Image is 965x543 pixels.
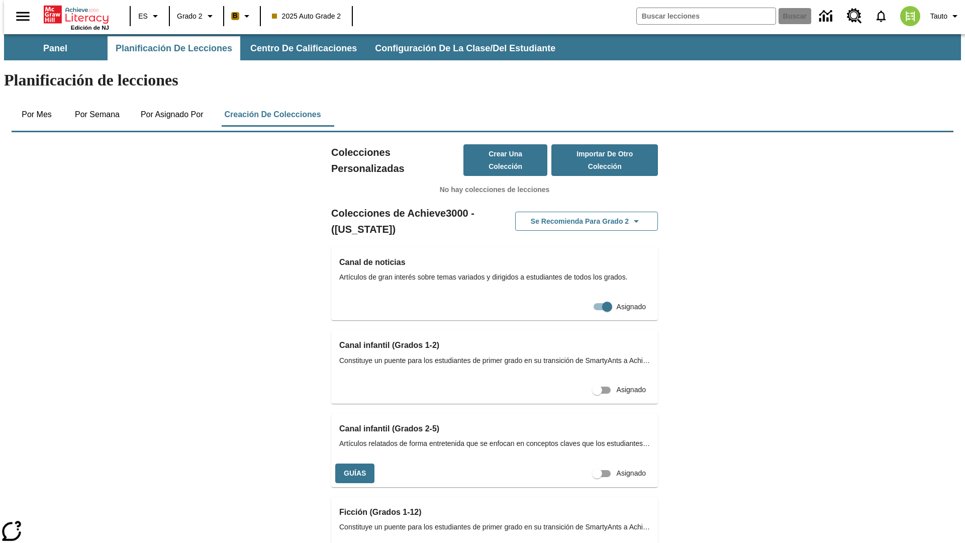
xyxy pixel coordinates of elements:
[44,4,109,31] div: Portada
[134,7,166,25] button: Lenguaje: ES, Selecciona un idioma
[43,43,67,54] span: Panel
[233,10,238,22] span: B
[227,7,257,25] button: Boost El color de la clase es anaranjado claro. Cambiar el color de la clase.
[331,205,495,237] h2: Colecciones de Achieve3000 - ([US_STATE])
[339,255,650,269] h3: Canal de noticias
[4,34,961,60] div: Subbarra de navegación
[331,185,658,195] p: No hay colecciones de lecciones
[272,11,341,22] span: 2025 Auto Grade 2
[339,355,650,366] span: Constituye un puente para los estudiantes de primer grado en su transición de SmartyAnts a Achiev...
[4,36,564,60] div: Subbarra de navegación
[551,144,658,176] button: Importar de otro Colección
[4,71,961,89] h1: Planificación de lecciones
[515,212,658,231] button: Se recomienda para Grado 2
[617,385,646,395] span: Asignado
[331,144,463,176] h2: Colecciones Personalizadas
[926,7,965,25] button: Perfil/Configuración
[868,3,894,29] a: Notificaciones
[339,438,650,449] span: Artículos relatados de forma entretenida que se enfocan en conceptos claves que los estudiantes a...
[116,43,232,54] span: Planificación de lecciones
[900,6,920,26] img: avatar image
[637,8,776,24] input: Buscar campo
[339,522,650,532] span: Constituye un puente para los estudiantes de primer grado en su transición de SmartyAnts a Achiev...
[841,3,868,30] a: Centro de recursos, Se abrirá en una pestaña nueva.
[339,422,650,436] h3: Canal infantil (Grados 2-5)
[8,2,38,31] button: Abrir el menú lateral
[617,468,646,479] span: Asignado
[339,338,650,352] h3: Canal infantil (Grados 1-2)
[339,505,650,519] h3: Ficción (Grados 1-12)
[335,464,374,483] button: Guías
[930,11,947,22] span: Tauto
[108,36,240,60] button: Planificación de lecciones
[339,272,650,283] span: Artículos de gran interés sobre temas variados y dirigidos a estudiantes de todos los grados.
[44,5,109,25] a: Portada
[177,11,203,22] span: Grado 2
[250,43,357,54] span: Centro de calificaciones
[617,302,646,312] span: Asignado
[375,43,555,54] span: Configuración de la clase/del estudiante
[5,36,106,60] button: Panel
[71,25,109,31] span: Edición de NJ
[173,7,220,25] button: Grado: Grado 2, Elige un grado
[242,36,365,60] button: Centro de calificaciones
[894,3,926,29] button: Escoja un nuevo avatar
[463,144,548,176] button: Crear una colección
[138,11,148,22] span: ES
[67,103,128,127] button: Por semana
[12,103,62,127] button: Por mes
[813,3,841,30] a: Centro de información
[133,103,212,127] button: Por asignado por
[216,103,329,127] button: Creación de colecciones
[367,36,563,60] button: Configuración de la clase/del estudiante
